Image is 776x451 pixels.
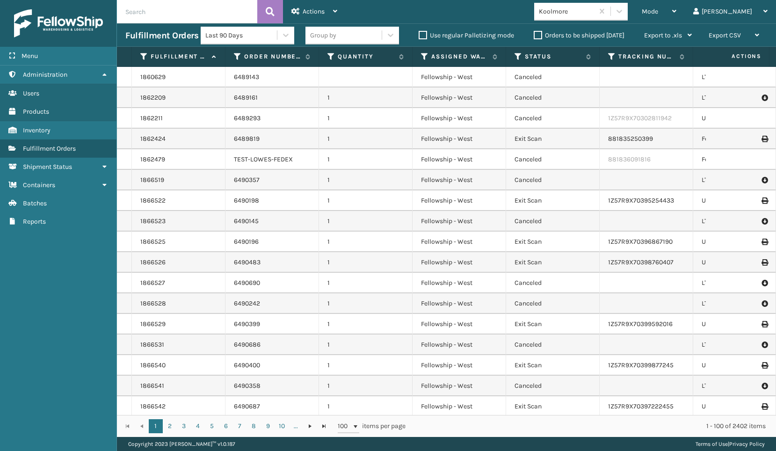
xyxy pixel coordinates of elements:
a: 10 [275,419,289,433]
a: 1866527 [140,278,165,288]
i: Pull BOL [761,217,767,226]
td: 6490399 [225,314,319,335]
td: Canceled [506,293,600,314]
td: 6490400 [225,355,319,376]
a: 1866541 [140,381,164,391]
a: 1866522 [140,196,166,205]
a: 1866526 [140,258,166,267]
td: Fellowship - West [413,149,506,170]
a: 1860629 [140,73,166,82]
td: 1 [319,335,413,355]
a: 1866540 [140,361,166,370]
td: Fellowship - West [413,87,506,108]
td: Canceled [506,273,600,293]
td: 6490687 [225,396,319,417]
i: Print Label [761,259,767,266]
a: 1866528 [140,299,166,308]
td: 1 [319,108,413,129]
td: Exit Scan [506,396,600,417]
td: 1 [319,252,413,273]
a: 1862424 [140,134,166,144]
a: 3 [177,419,191,433]
span: Actions [702,49,767,64]
a: Go to the last page [317,419,331,433]
td: 1 [319,273,413,293]
td: Exit Scan [506,314,600,335]
label: Status [525,52,581,61]
td: 6490686 [225,335,319,355]
span: Products [23,108,49,116]
span: Menu [22,52,38,60]
td: Fellowship - West [413,335,506,355]
span: 100 [338,422,352,431]
a: 1866529 [140,320,166,329]
td: Fellowship - West [413,170,506,190]
td: Fellowship - West [413,190,506,211]
div: | [696,437,765,451]
span: Shipment Status [23,163,72,171]
a: 7 [233,419,247,433]
span: Mode [642,7,658,15]
a: 1Z57R9X70395254433 [608,196,674,204]
td: Canceled [506,108,600,129]
label: Fulfillment Order Id [151,52,207,61]
i: Print Label [761,136,767,142]
a: Terms of Use [696,441,728,447]
span: Users [23,89,39,97]
label: Use regular Palletizing mode [419,31,514,39]
i: Pull BOL [761,278,767,288]
td: Fellowship - West [413,293,506,314]
td: Fellowship - West [413,232,506,252]
td: Canceled [506,170,600,190]
td: TEST-LOWES-FEDEX [225,149,319,170]
td: 1 [319,87,413,108]
label: Order Number [244,52,301,61]
td: Exit Scan [506,129,600,149]
span: Go to the next page [306,422,314,430]
a: 1Z57R9X70399877245 [608,361,674,369]
a: 5 [205,419,219,433]
a: Privacy Policy [729,441,765,447]
a: Go to the next page [303,419,317,433]
span: Administration [23,71,67,79]
span: Actions [303,7,325,15]
td: 6490357 [225,170,319,190]
td: Fellowship - West [413,129,506,149]
td: Fellowship - West [413,396,506,417]
label: Quantity [338,52,394,61]
a: 1Z57R9X70302811942 [608,114,672,122]
span: Inventory [23,126,51,134]
a: 1862211 [140,114,163,123]
td: Canceled [506,149,600,170]
td: Fellowship - West [413,252,506,273]
a: 8 [247,419,261,433]
div: 1 - 100 of 2402 items [419,422,766,431]
a: 6 [219,419,233,433]
td: 6490198 [225,190,319,211]
i: Print Label [761,239,767,245]
td: 1 [319,376,413,396]
i: Pull BOL [761,381,767,391]
label: Orders to be shipped [DATE] [534,31,624,39]
td: Fellowship - West [413,67,506,87]
td: Fellowship - West [413,211,506,232]
td: 6489161 [225,87,319,108]
td: 6489819 [225,129,319,149]
span: items per page [338,419,406,433]
span: Export CSV [709,31,741,39]
a: 1862209 [140,93,166,102]
span: Fulfillment Orders [23,145,76,153]
td: 6489143 [225,67,319,87]
td: 6490196 [225,232,319,252]
i: Print Label [761,197,767,204]
a: 1866523 [140,217,166,226]
a: 881835250399 [608,135,653,143]
td: Fellowship - West [413,108,506,129]
td: 6490242 [225,293,319,314]
span: Batches [23,199,47,207]
a: 1Z57R9X70398760407 [608,258,674,266]
img: logo [14,9,103,37]
a: 1 [149,419,163,433]
div: Koolmore [539,7,595,16]
a: 4 [191,419,205,433]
